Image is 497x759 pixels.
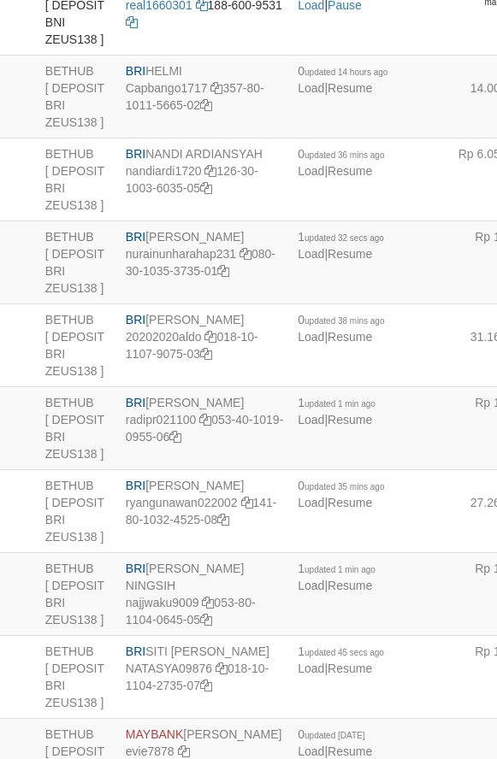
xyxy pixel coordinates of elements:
[126,313,145,327] span: BRI
[298,562,376,592] span: |
[200,347,212,361] a: Copy 018101107907503 to clipboard
[38,553,119,636] td: BETHUB [ DEPOSIT BRI ZEUS138 ]
[126,164,202,178] a: nandiardi1720
[298,413,324,427] a: Load
[298,727,372,758] span: |
[298,744,324,758] a: Load
[119,304,291,387] td: [PERSON_NAME] 018-10-1107-9075-03
[119,636,291,719] td: SITI [PERSON_NAME] 018-10-1104-2735-07
[298,230,384,261] span: |
[298,496,324,509] a: Load
[328,662,372,675] a: Resume
[305,648,384,657] span: updated 45 secs ago
[298,313,384,344] span: |
[217,264,229,278] a: Copy 080301035373501 to clipboard
[38,56,119,138] td: BETHUB [ DEPOSIT BRI ZEUS138 ]
[298,81,324,95] a: Load
[126,64,145,78] span: BRI
[298,247,324,261] a: Load
[298,164,324,178] a: Load
[298,644,384,658] span: 1
[328,247,372,261] a: Resume
[210,81,222,95] a: Copy Capbango1717 to clipboard
[328,81,372,95] a: Resume
[126,230,145,244] span: BRI
[126,15,138,29] a: Copy 1886009531 to clipboard
[217,513,229,527] a: Copy 141801032452508 to clipboard
[298,662,324,675] a: Load
[200,613,212,627] a: Copy 053801104064505 to clipboard
[216,662,228,675] a: Copy NATASYA09876 to clipboard
[126,413,197,427] a: radipr021100
[298,147,384,178] span: |
[298,562,376,575] span: 1
[38,387,119,470] td: BETHUB [ DEPOSIT BRI ZEUS138 ]
[240,247,251,261] a: Copy nurainunharahap231 to clipboard
[305,731,364,740] span: updated [DATE]
[119,56,291,138] td: HELMI 357-80-1011-5665-02
[126,330,202,344] a: 20202020aldo
[328,330,372,344] a: Resume
[38,636,119,719] td: BETHUB [ DEPOSIT BRI ZEUS138 ]
[298,396,376,427] span: |
[126,479,145,492] span: BRI
[298,330,324,344] a: Load
[328,496,372,509] a: Resume
[305,233,384,243] span: updated 32 secs ago
[202,596,214,609] a: Copy najjwaku9009 to clipboard
[169,430,181,444] a: Copy 053401019095506 to clipboard
[126,562,145,575] span: BRI
[298,396,376,409] span: 1
[119,553,291,636] td: [PERSON_NAME] NINGSIH 053-80-1104-0645-05
[38,470,119,553] td: BETHUB [ DEPOSIT BRI ZEUS138 ]
[298,64,388,95] span: |
[298,479,384,509] span: |
[328,164,372,178] a: Resume
[119,470,291,553] td: [PERSON_NAME] 141-80-1032-4525-08
[119,138,291,221] td: NANDI ARDIANSYAH 126-30-1003-6035-05
[298,479,384,492] span: 0
[38,304,119,387] td: BETHUB [ DEPOSIT BRI ZEUS138 ]
[126,81,208,95] a: Capbango1717
[126,247,236,261] a: nurainunharahap231
[126,496,238,509] a: ryangunawan022002
[126,727,183,741] span: MAYBANK
[119,221,291,304] td: [PERSON_NAME] 080-30-1035-3735-01
[328,744,372,758] a: Resume
[200,98,212,112] a: Copy 357801011566502 to clipboard
[305,399,376,409] span: updated 1 min ago
[298,644,384,675] span: |
[298,727,364,741] span: 0
[119,387,291,470] td: [PERSON_NAME] 053-40-1019-0955-06
[126,596,199,609] a: najjwaku9009
[305,150,384,160] span: updated 36 mins ago
[298,313,384,327] span: 0
[328,413,372,427] a: Resume
[126,147,145,161] span: BRI
[204,164,216,178] a: Copy nandiardi1720 to clipboard
[200,181,212,195] a: Copy 126301003603505 to clipboard
[38,138,119,221] td: BETHUB [ DEPOSIT BRI ZEUS138 ]
[305,482,384,491] span: updated 35 mins ago
[298,147,384,161] span: 0
[126,662,212,675] a: NATASYA09876
[298,64,388,78] span: 0
[126,644,145,658] span: BRI
[298,230,384,244] span: 1
[178,744,190,758] a: Copy evie7878 to clipboard
[305,68,388,77] span: updated 14 hours ago
[200,679,212,692] a: Copy 018101104273507 to clipboard
[126,396,145,409] span: BRI
[305,565,376,574] span: updated 1 min ago
[204,330,216,344] a: Copy 20202020aldo to clipboard
[298,579,324,592] a: Load
[328,579,372,592] a: Resume
[199,413,211,427] a: Copy radipr021100 to clipboard
[305,316,384,326] span: updated 38 mins ago
[241,496,253,509] a: Copy ryangunawan022002 to clipboard
[38,221,119,304] td: BETHUB [ DEPOSIT BRI ZEUS138 ]
[126,744,175,758] a: evie7878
